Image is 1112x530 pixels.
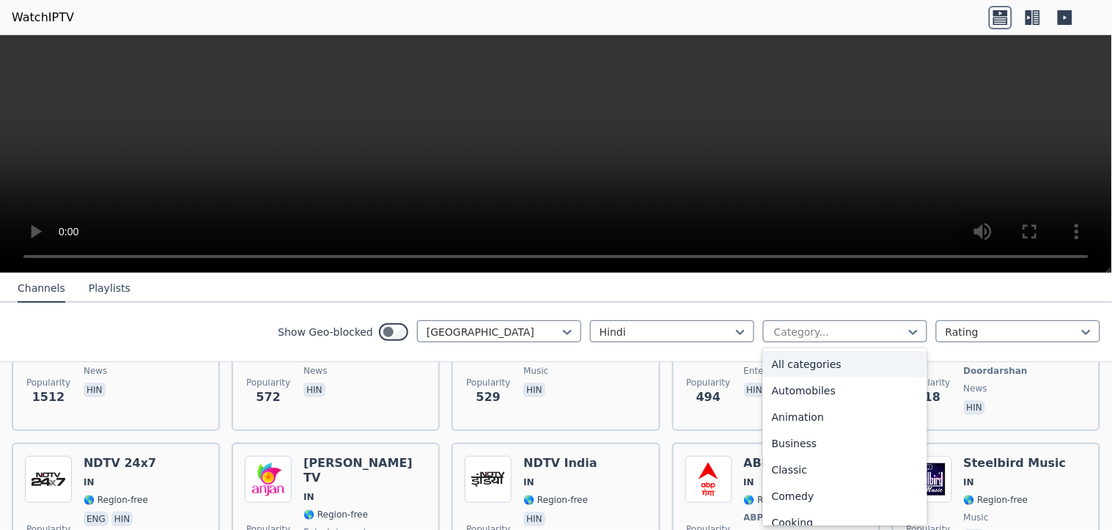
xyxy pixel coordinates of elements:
label: Show Geo-blocked [278,325,373,339]
span: IN [964,476,975,488]
h6: Steelbird Music [964,456,1067,471]
span: Doordarshan [964,365,1028,377]
span: Popularity [466,377,510,389]
span: IN [744,476,755,488]
div: Business [763,430,927,457]
h6: NDTV India [523,456,597,471]
div: Automobiles [763,378,927,404]
p: hin [84,383,106,397]
span: 494 [696,389,721,406]
span: Popularity [246,377,290,389]
span: 529 [476,389,501,406]
h6: NDTV 24x7 [84,456,156,471]
span: music [523,365,548,377]
div: All categories [763,351,927,378]
span: IN [84,476,95,488]
p: hin [111,512,133,526]
p: hin [744,383,766,397]
span: entertainment [744,365,808,377]
p: hin [523,512,545,526]
img: Anjan TV [245,456,292,503]
span: 318 [916,389,940,406]
span: Popularity [687,377,731,389]
div: Comedy [763,483,927,509]
span: news [303,365,327,377]
span: news [84,365,107,377]
span: 572 [256,389,280,406]
span: 🌎 Region-free [303,509,368,520]
h6: [PERSON_NAME] TV [303,456,427,485]
span: 1512 [32,389,65,406]
span: music [964,512,989,523]
div: Classic [763,457,927,483]
span: IN [303,491,314,503]
span: news [964,383,987,394]
span: Popularity [907,377,951,389]
span: 🌎 Region-free [964,494,1028,506]
p: hin [964,400,986,415]
p: hin [303,383,325,397]
p: hin [523,383,545,397]
a: WatchIPTV [12,9,74,26]
span: IN [523,476,534,488]
button: Channels [18,275,65,303]
img: Steelbird Music [905,456,952,503]
span: 🌎 Region-free [84,494,148,506]
span: 🌎 Region-free [523,494,588,506]
h6: ABP Ganga [744,456,817,471]
span: ABP [744,512,764,523]
p: eng [84,512,108,526]
button: Playlists [89,275,130,303]
div: Animation [763,404,927,430]
img: ABP Ganga [685,456,732,503]
span: 🌎 Region-free [744,494,809,506]
img: NDTV India [465,456,512,503]
img: NDTV 24x7 [25,456,72,503]
span: Popularity [26,377,70,389]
